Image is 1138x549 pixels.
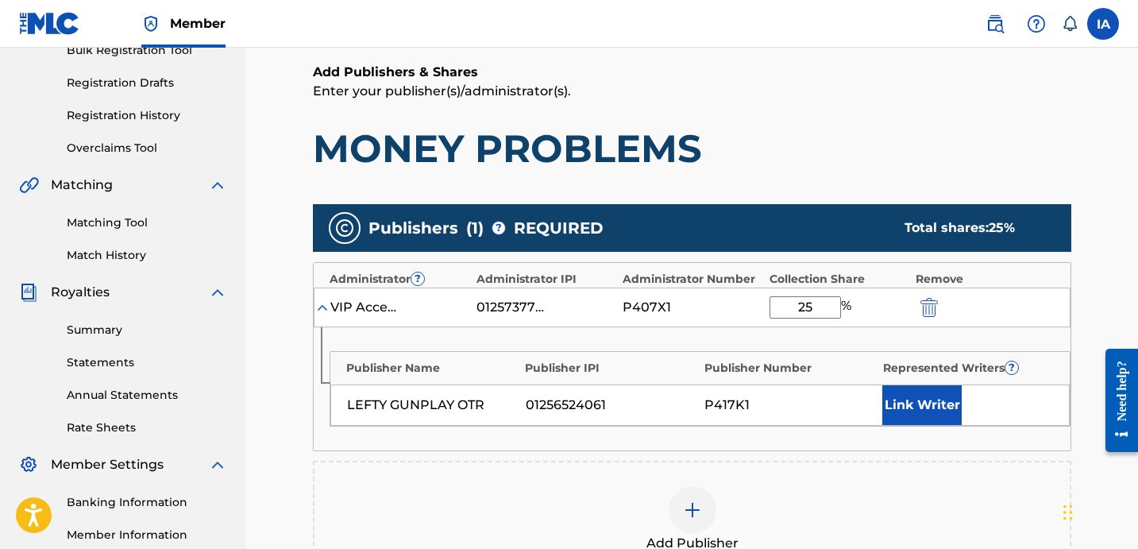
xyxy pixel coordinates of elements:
[514,216,604,240] span: REQUIRED
[67,215,227,231] a: Matching Tool
[51,283,110,302] span: Royalties
[525,360,696,377] div: Publisher IPI
[1063,489,1073,536] div: Drag
[883,360,1054,377] div: Represented Writers
[1005,361,1018,374] span: ?
[916,271,1055,288] div: Remove
[313,82,1071,101] p: Enter your publisher(s)/administrator(s).
[1087,8,1119,40] div: User Menu
[683,501,702,520] img: add
[19,283,38,302] img: Royalties
[313,63,1071,82] h6: Add Publishers & Shares
[208,455,227,474] img: expand
[492,222,505,234] span: ?
[67,247,227,264] a: Match History
[19,176,39,195] img: Matching
[368,216,458,240] span: Publishers
[141,14,160,33] img: Top Rightsholder
[51,176,113,195] span: Matching
[905,218,1040,238] div: Total shares:
[346,360,517,377] div: Publisher Name
[67,354,227,371] a: Statements
[623,271,762,288] div: Administrator Number
[314,300,330,315] img: expand-cell-toggle
[67,387,227,404] a: Annual Statements
[526,396,696,415] div: 01256524061
[986,14,1005,33] img: search
[170,14,226,33] span: Member
[67,494,227,511] a: Banking Information
[841,296,855,319] span: %
[476,271,615,288] div: Administrator IPI
[704,360,875,377] div: Publisher Number
[411,273,424,285] span: ?
[704,396,875,415] div: P417K1
[313,125,1071,172] h1: MONEY PROBLEMS
[979,8,1011,40] a: Public Search
[1062,16,1078,32] div: Notifications
[1020,8,1052,40] div: Help
[67,42,227,59] a: Bulk Registration Tool
[67,140,227,157] a: Overclaims Tool
[1027,14,1046,33] img: help
[335,218,354,238] img: publishers
[347,396,518,415] div: LEFTY GUNPLAY OTR
[67,107,227,124] a: Registration History
[882,385,962,425] button: Link Writer
[1059,473,1138,549] iframe: Chat Widget
[466,216,484,240] span: ( 1 )
[67,527,227,543] a: Member Information
[67,75,227,91] a: Registration Drafts
[67,322,227,338] a: Summary
[19,12,80,35] img: MLC Logo
[51,455,164,474] span: Member Settings
[67,419,227,436] a: Rate Sheets
[330,271,469,288] div: Administrator
[208,176,227,195] img: expand
[920,298,938,317] img: 12a2ab48e56ec057fbd8.svg
[770,271,908,288] div: Collection Share
[1094,336,1138,464] iframe: Resource Center
[208,283,227,302] img: expand
[19,455,38,474] img: Member Settings
[989,220,1015,235] span: 25 %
